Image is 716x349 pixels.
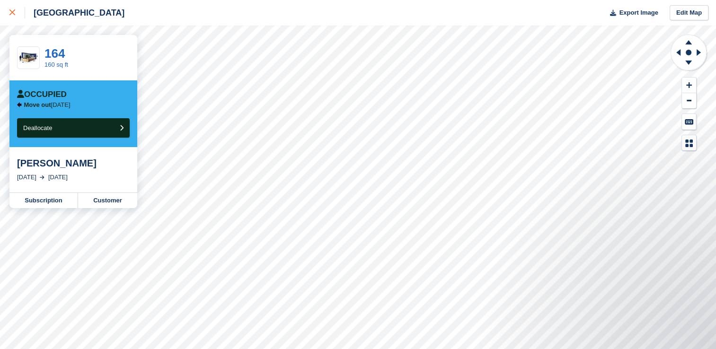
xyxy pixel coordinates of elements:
img: 20-ft-container.jpg [18,50,39,66]
div: [PERSON_NAME] [17,157,130,169]
a: 164 [44,46,65,61]
button: Map Legend [682,135,696,151]
img: arrow-left-icn-90495f2de72eb5bd0bd1c3c35deca35cc13f817d75bef06ecd7c0b315636ce7e.svg [17,102,22,107]
div: [DATE] [17,173,36,182]
span: Export Image [619,8,658,17]
button: Export Image [604,5,658,21]
button: Deallocate [17,118,130,138]
a: 160 sq ft [44,61,68,68]
a: Customer [78,193,137,208]
span: Move out [24,101,51,108]
button: Keyboard Shortcuts [682,114,696,130]
button: Zoom Out [682,93,696,109]
span: Deallocate [23,124,52,131]
div: Occupied [17,90,67,99]
button: Zoom In [682,78,696,93]
p: [DATE] [24,101,71,109]
a: Edit Map [670,5,708,21]
div: [GEOGRAPHIC_DATA] [25,7,124,18]
a: Subscription [9,193,78,208]
div: [DATE] [48,173,68,182]
img: arrow-right-light-icn-cde0832a797a2874e46488d9cf13f60e5c3a73dbe684e267c42b8395dfbc2abf.svg [40,175,44,179]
